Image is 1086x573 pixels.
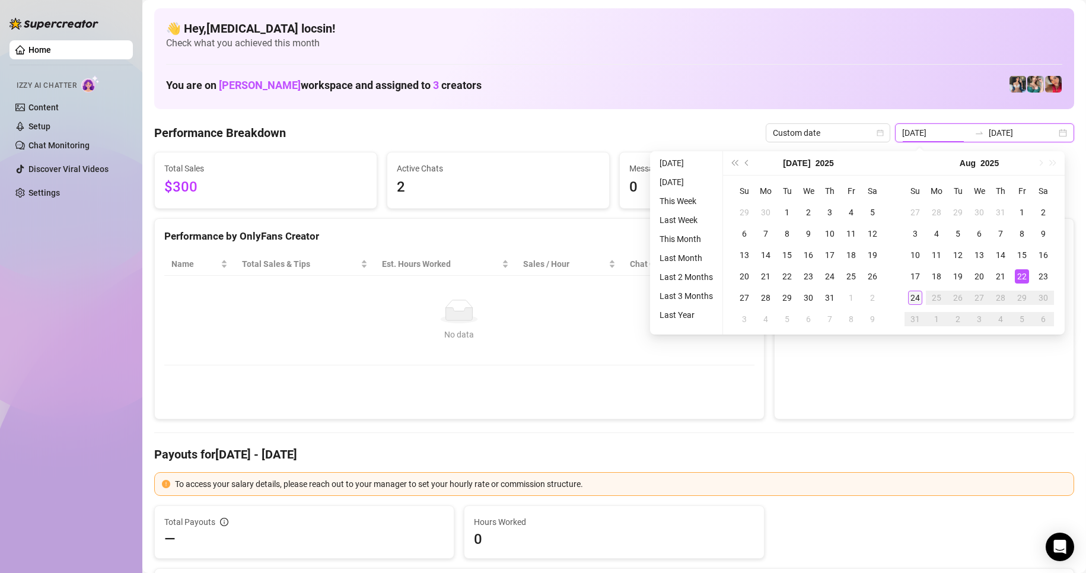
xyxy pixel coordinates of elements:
[737,291,751,305] div: 27
[780,312,794,326] div: 5
[969,287,990,308] td: 2025-08-27
[737,248,751,262] div: 13
[908,205,922,219] div: 27
[801,248,816,262] div: 16
[1033,244,1054,266] td: 2025-08-16
[947,266,969,287] td: 2025-08-19
[655,270,718,284] li: Last 2 Months
[798,223,819,244] td: 2025-07-09
[397,176,600,199] span: 2
[734,223,755,244] td: 2025-07-06
[242,257,358,270] span: Total Sales & Tips
[629,176,832,199] span: 0
[164,253,235,276] th: Name
[176,328,743,341] div: No data
[780,205,794,219] div: 1
[908,312,922,326] div: 31
[734,244,755,266] td: 2025-07-13
[1015,291,1029,305] div: 29
[1011,202,1033,223] td: 2025-08-01
[929,248,944,262] div: 11
[989,126,1056,139] input: End date
[759,227,773,241] div: 7
[755,287,776,308] td: 2025-07-28
[81,75,100,93] img: AI Chatter
[776,202,798,223] td: 2025-07-01
[798,244,819,266] td: 2025-07-16
[865,312,880,326] div: 9
[862,202,883,223] td: 2025-07-05
[737,205,751,219] div: 29
[655,251,718,265] li: Last Month
[776,223,798,244] td: 2025-07-08
[154,125,286,141] h4: Performance Breakdown
[865,227,880,241] div: 12
[929,291,944,305] div: 25
[840,287,862,308] td: 2025-08-01
[17,80,77,91] span: Izzy AI Chatter
[219,79,301,91] span: [PERSON_NAME]
[1015,227,1029,241] div: 8
[776,244,798,266] td: 2025-07-15
[175,477,1066,491] div: To access your salary details, please reach out to your manager to set your hourly rate or commis...
[1036,248,1050,262] div: 16
[840,180,862,202] th: Fr
[990,308,1011,330] td: 2025-09-04
[951,312,965,326] div: 2
[947,287,969,308] td: 2025-08-26
[840,266,862,287] td: 2025-07-25
[755,244,776,266] td: 2025-07-14
[1015,269,1029,284] div: 22
[865,291,880,305] div: 2
[755,308,776,330] td: 2025-08-04
[844,205,858,219] div: 4
[819,287,840,308] td: 2025-07-31
[902,126,970,139] input: Start date
[1011,266,1033,287] td: 2025-08-22
[926,180,947,202] th: Mo
[905,223,926,244] td: 2025-08-03
[951,269,965,284] div: 19
[474,530,754,549] span: 0
[164,162,367,175] span: Total Sales
[801,312,816,326] div: 6
[951,205,965,219] div: 29
[990,244,1011,266] td: 2025-08-14
[798,308,819,330] td: 2025-08-06
[776,308,798,330] td: 2025-08-05
[780,227,794,241] div: 8
[1033,287,1054,308] td: 2025-08-30
[993,227,1008,241] div: 7
[728,151,741,175] button: Last year (Control + left)
[819,266,840,287] td: 2025-07-24
[908,248,922,262] div: 10
[737,312,751,326] div: 3
[816,151,834,175] button: Choose a year
[972,227,986,241] div: 6
[969,266,990,287] td: 2025-08-20
[993,205,1008,219] div: 31
[819,180,840,202] th: Th
[433,79,439,91] span: 3
[1009,76,1026,93] img: Katy
[1033,202,1054,223] td: 2025-08-02
[1015,205,1029,219] div: 1
[840,223,862,244] td: 2025-07-11
[759,205,773,219] div: 30
[655,213,718,227] li: Last Week
[1045,76,1062,93] img: Vanessa
[1036,291,1050,305] div: 30
[926,308,947,330] td: 2025-09-01
[776,266,798,287] td: 2025-07-22
[990,180,1011,202] th: Th
[862,287,883,308] td: 2025-08-02
[741,151,754,175] button: Previous month (PageUp)
[819,244,840,266] td: 2025-07-17
[28,103,59,112] a: Content
[755,180,776,202] th: Mo
[759,269,773,284] div: 21
[1011,223,1033,244] td: 2025-08-08
[734,202,755,223] td: 2025-06-29
[734,308,755,330] td: 2025-08-03
[235,253,375,276] th: Total Sales & Tips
